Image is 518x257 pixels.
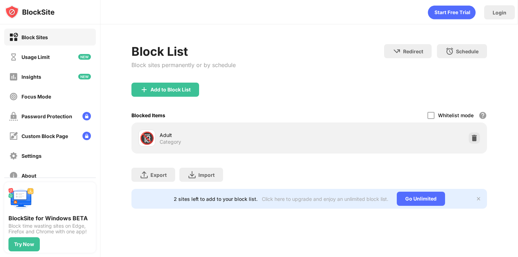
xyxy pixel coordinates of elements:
[21,94,51,100] div: Focus Mode
[82,112,91,120] img: lock-menu.svg
[9,72,18,81] img: insights-off.svg
[493,10,506,16] div: Login
[438,112,474,118] div: Whitelist mode
[21,113,72,119] div: Password Protection
[140,131,154,145] div: 🔞
[21,133,68,139] div: Custom Block Page
[131,112,165,118] div: Blocked Items
[21,153,42,159] div: Settings
[5,5,55,19] img: logo-blocksite.svg
[131,61,236,68] div: Block sites permanently or by schedule
[21,54,50,60] div: Usage Limit
[9,132,18,141] img: customize-block-page-off.svg
[78,74,91,79] img: new-icon.svg
[476,196,481,202] img: x-button.svg
[82,132,91,140] img: lock-menu.svg
[14,241,34,247] div: Try Now
[403,48,423,54] div: Redirect
[9,171,18,180] img: about-off.svg
[21,74,41,80] div: Insights
[150,87,191,92] div: Add to Block List
[397,192,445,206] div: Go Unlimited
[9,112,18,121] img: password-protection-off.svg
[9,33,18,42] img: block-on.svg
[9,53,18,61] img: time-usage-off.svg
[21,34,48,40] div: Block Sites
[8,223,92,234] div: Block time wasting sites on Edge, Firefox and Chrome with one app!
[174,196,258,202] div: 2 sites left to add to your block list.
[9,151,18,160] img: settings-off.svg
[428,5,476,19] div: animation
[8,215,92,222] div: BlockSite for Windows BETA
[198,172,215,178] div: Import
[78,54,91,60] img: new-icon.svg
[456,48,479,54] div: Schedule
[262,196,388,202] div: Click here to upgrade and enjoy an unlimited block list.
[150,172,167,178] div: Export
[160,139,181,145] div: Category
[160,131,309,139] div: Adult
[21,173,36,179] div: About
[131,44,236,59] div: Block List
[9,92,18,101] img: focus-off.svg
[8,186,34,212] img: push-desktop.svg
